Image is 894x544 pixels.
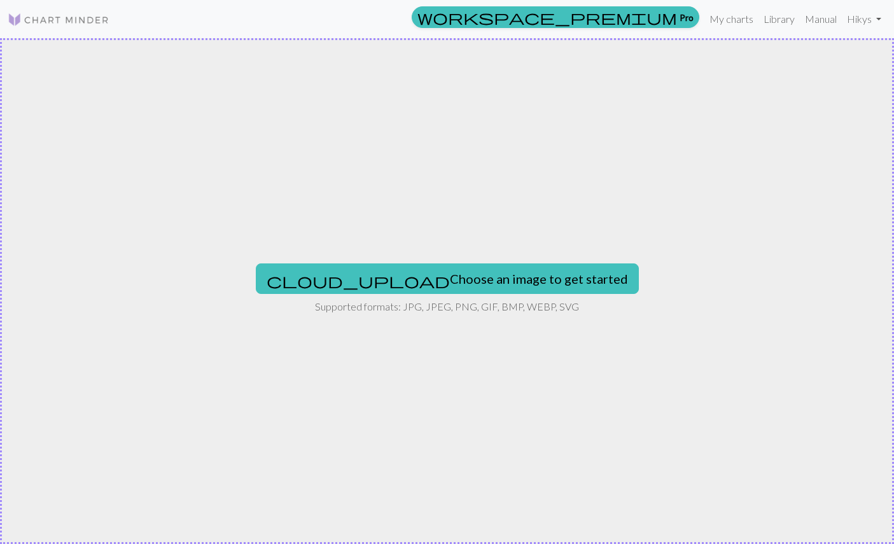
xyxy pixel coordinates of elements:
img: Logo [8,12,109,27]
button: Choose an image to get started [256,263,639,294]
a: Hikys [842,6,886,32]
a: My charts [704,6,758,32]
a: Manual [800,6,842,32]
a: Library [758,6,800,32]
p: Supported formats: JPG, JPEG, PNG, GIF, BMP, WEBP, SVG [315,299,579,314]
span: workspace_premium [417,8,677,26]
span: cloud_upload [267,272,450,289]
a: Pro [412,6,699,28]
